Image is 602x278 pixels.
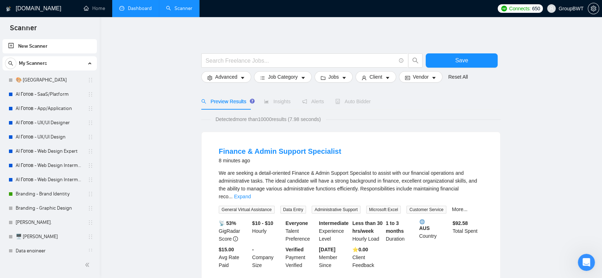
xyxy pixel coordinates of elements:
[201,99,206,104] span: search
[408,53,422,68] button: search
[217,246,251,269] div: Avg Rate Paid
[4,23,42,38] span: Scanner
[399,58,404,63] span: info-circle
[268,73,297,81] span: Job Category
[264,99,290,104] span: Insights
[16,244,83,258] a: Data engineer
[6,3,11,15] img: logo
[413,73,429,81] span: Vendor
[88,134,93,140] span: holder
[317,246,351,269] div: Member Since
[549,6,554,11] span: user
[219,220,236,226] b: 📡 53%
[88,148,93,154] span: holder
[369,73,382,81] span: Client
[328,73,339,81] span: Jobs
[399,71,442,83] button: idcardVendorcaret-down
[455,56,468,65] span: Save
[2,39,97,53] li: New Scanner
[88,234,93,240] span: holder
[384,219,418,243] div: Duration
[249,98,255,104] div: Tooltip anchor
[286,247,304,252] b: Verified
[16,130,83,144] a: AI Готов - UX/UI Design
[88,205,93,211] span: holder
[19,56,47,70] span: My Scanners
[219,169,483,200] div: We are seeking a detail-oriented Finance & Admin Support Specialist to assist with our financial ...
[352,247,368,252] b: ⭐️ 0.00
[252,220,273,226] b: $10 - $10
[588,3,599,14] button: setting
[88,91,93,97] span: holder
[342,75,347,80] span: caret-down
[16,73,83,87] a: 🎨 [GEOGRAPHIC_DATA]
[312,206,360,214] span: Administrative Support
[88,220,93,225] span: holder
[302,99,324,104] span: Alerts
[16,187,83,201] a: Branding - Brand Identity
[315,71,353,83] button: folderJobscaret-down
[351,246,384,269] div: Client Feedback
[217,219,251,243] div: GigRadar Score
[16,101,83,116] a: AI Готов - App/Application
[219,206,275,214] span: General Virtual Assistance
[509,5,530,12] span: Connects:
[5,61,16,66] span: search
[419,219,450,231] b: AUS
[16,158,83,173] a: AI Готов - Web Design Intermediate минус Developer
[452,206,468,212] a: More...
[317,219,351,243] div: Experience Level
[166,5,192,11] a: searchScanner
[302,99,307,104] span: notification
[219,170,477,199] span: We are seeking a detail-oriented Finance & Admin Support Specialist to assist with our financial ...
[251,219,284,243] div: Hourly
[420,219,425,224] img: 🌐
[252,247,254,252] b: -
[251,246,284,269] div: Company Size
[85,261,92,268] span: double-left
[588,6,599,11] span: setting
[335,99,340,104] span: robot
[352,220,383,234] b: Less than 30 hrs/week
[448,73,468,81] a: Reset All
[201,71,251,83] button: settingAdvancedcaret-down
[280,206,306,214] span: Data Entry
[88,77,93,83] span: holder
[16,87,83,101] a: AI Готов - SaaS/Platform
[385,75,390,80] span: caret-down
[264,99,269,104] span: area-chart
[5,58,16,69] button: search
[319,220,348,226] b: Intermediate
[8,39,91,53] a: New Scanner
[16,230,83,244] a: 🖥️ [PERSON_NAME]
[211,115,326,123] span: Detected more than 10000 results (7.98 seconds)
[431,75,436,80] span: caret-down
[16,173,83,187] a: AI Готов - Web Design Intermediate минус Development
[84,5,105,11] a: homeHome
[418,219,451,243] div: Country
[219,247,234,252] b: $15.00
[206,56,396,65] input: Search Freelance Jobs...
[501,6,507,11] img: upwork-logo.png
[234,194,251,199] a: Expand
[409,57,422,64] span: search
[362,75,367,80] span: user
[284,246,318,269] div: Payment Verified
[233,236,238,241] span: info-circle
[452,220,468,226] b: $ 92.58
[88,248,93,254] span: holder
[215,73,237,81] span: Advanced
[286,220,308,226] b: Everyone
[228,194,233,199] span: ...
[240,75,245,80] span: caret-down
[366,206,401,214] span: Microsoft Excel
[16,144,83,158] a: AI Готов - Web Design Expert
[356,71,396,83] button: userClientcaret-down
[284,219,318,243] div: Talent Preference
[88,177,93,183] span: holder
[260,75,265,80] span: bars
[88,191,93,197] span: holder
[254,71,311,83] button: barsJob Categorycaret-down
[578,254,595,271] iframe: Intercom live chat
[16,201,83,215] a: Branding - Graphic Design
